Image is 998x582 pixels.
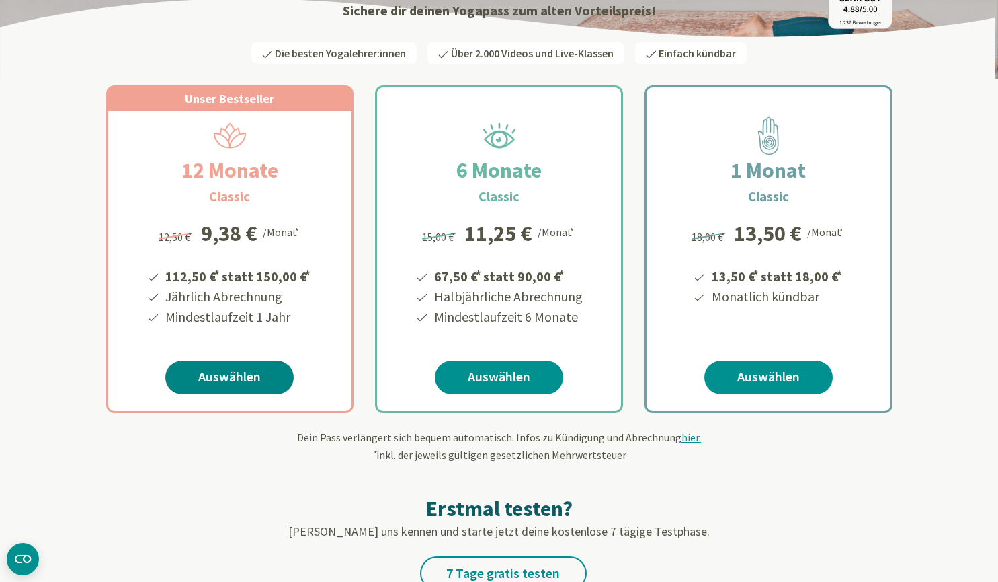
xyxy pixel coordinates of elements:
li: 13,50 € statt 18,00 € [710,264,844,287]
h3: Classic [209,186,250,207]
a: Auswählen [704,361,833,394]
span: 15,00 € [422,230,458,244]
button: CMP-Widget öffnen [7,543,39,575]
h2: 6 Monate [424,154,574,186]
span: inkl. der jeweils gültigen gesetzlichen Mehrwertsteuer [372,448,626,462]
strong: Sichere dir deinen Yogapass zum alten Vorteilspreis! [343,2,656,19]
div: 11,25 € [464,223,532,244]
h3: Classic [479,186,519,207]
li: Jährlich Abrechnung [163,287,313,307]
div: /Monat [263,223,301,240]
h2: 1 Monat [698,154,838,186]
span: Über 2.000 Videos und Live-Klassen [451,46,614,60]
div: /Monat [807,223,845,240]
span: 18,00 € [692,230,727,244]
li: 67,50 € statt 90,00 € [432,264,583,287]
span: 12,50 € [159,230,194,244]
li: Mindestlaufzeit 1 Jahr [163,307,313,327]
span: hier. [681,431,701,444]
li: Monatlich kündbar [710,287,844,307]
div: 13,50 € [734,223,802,244]
a: Auswählen [435,361,563,394]
a: Auswählen [165,361,294,394]
li: Halbjährliche Abrechnung [432,287,583,307]
p: [PERSON_NAME] uns kennen und starte jetzt deine kostenlose 7 tägige Testphase. [106,522,892,540]
span: Die besten Yogalehrer:innen [275,46,406,60]
span: Unser Bestseller [185,91,274,106]
h2: Erstmal testen? [106,495,892,522]
li: 112,50 € statt 150,00 € [163,264,313,287]
span: Einfach kündbar [659,46,736,60]
li: Mindestlaufzeit 6 Monate [432,307,583,327]
h3: Classic [748,186,789,207]
h2: 12 Monate [149,154,310,186]
div: 9,38 € [201,223,257,244]
div: /Monat [538,223,576,240]
div: Dein Pass verlängert sich bequem automatisch. Infos zu Kündigung und Abrechnung [106,429,892,463]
